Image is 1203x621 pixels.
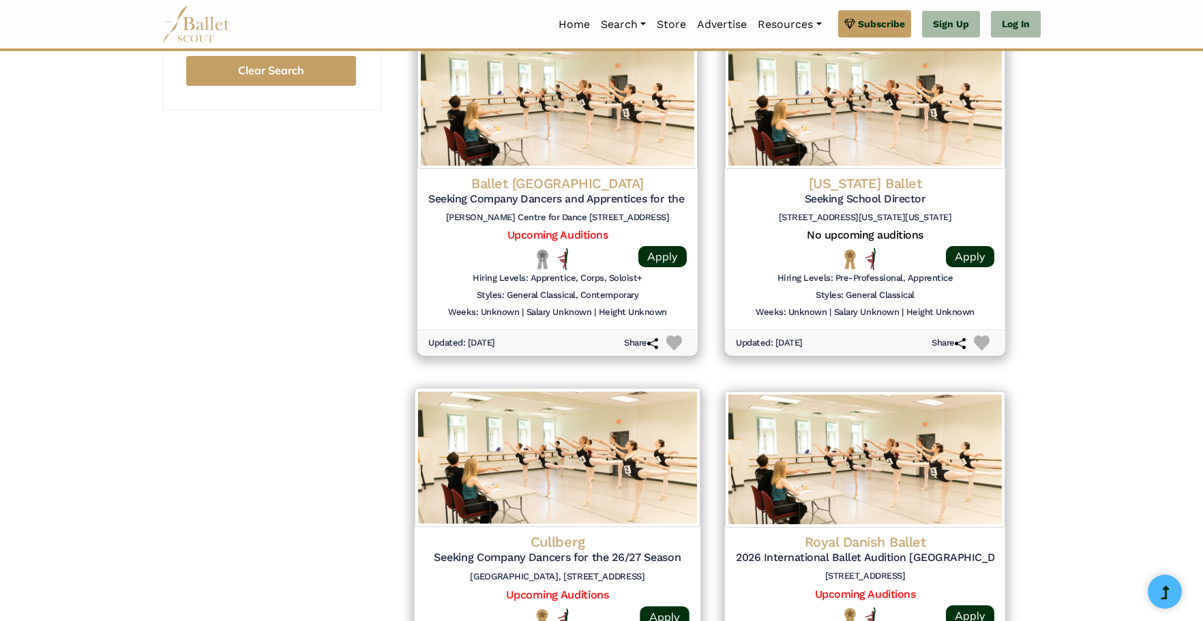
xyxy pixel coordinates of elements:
[594,307,596,318] h6: |
[736,533,994,551] h4: Royal Danish Ballet
[651,10,692,39] a: Store
[558,248,568,270] img: All
[666,335,682,351] img: Heart
[638,246,687,267] a: Apply
[599,307,667,318] h6: Height Unknown
[725,391,1005,528] img: Logo
[725,33,1005,169] img: Logo
[448,307,519,318] h6: Weeks: Unknown
[426,533,689,551] h4: Cullberg
[777,273,953,284] h6: Hiring Levels: Pre-Professional, Apprentice
[186,56,356,87] button: Clear Search
[526,307,591,318] h6: Salary Unknown
[922,11,980,38] a: Sign Up
[624,337,658,349] h6: Share
[426,551,689,565] h5: Seeking Company Dancers for the 26/27 Season
[428,192,687,207] h5: Seeking Company Dancers and Apprentices for the 26/27 Season
[534,249,551,270] img: Local
[736,228,994,243] h5: No upcoming auditions
[736,551,994,565] h5: 2026 International Ballet Audition [GEOGRAPHIC_DATA]
[902,307,904,318] h6: |
[858,16,905,31] span: Subscribe
[506,588,608,601] a: Upcoming Auditions
[477,290,638,301] h6: Styles: General Classical, Contemporary
[736,212,994,224] h6: [STREET_ADDRESS][US_STATE][US_STATE]
[815,588,915,601] a: Upcoming Auditions
[553,10,595,39] a: Home
[838,10,911,37] a: Subscribe
[906,307,975,318] h6: Height Unknown
[428,337,495,349] h6: Updated: [DATE]
[974,335,990,351] img: Heart
[834,307,899,318] h6: Salary Unknown
[829,307,831,318] h6: |
[595,10,651,39] a: Search
[428,212,687,224] h6: [PERSON_NAME] Centre for Dance [STREET_ADDRESS]
[816,290,915,301] h6: Styles: General Classical
[415,389,700,528] img: Logo
[946,246,994,267] a: Apply
[991,11,1041,38] a: Log In
[473,273,642,284] h6: Hiring Levels: Apprentice, Corps, Soloist+
[736,571,994,582] h6: [STREET_ADDRESS]
[428,175,687,192] h4: Ballet [GEOGRAPHIC_DATA]
[932,337,966,349] h6: Share
[426,571,689,583] h6: [GEOGRAPHIC_DATA], [STREET_ADDRESS]
[736,337,803,349] h6: Updated: [DATE]
[865,248,876,270] img: All
[736,192,994,207] h5: Seeking School Director
[417,33,698,169] img: Logo
[522,307,524,318] h6: |
[752,10,827,39] a: Resources
[692,10,752,39] a: Advertise
[842,249,859,270] img: National
[844,16,855,31] img: gem.svg
[736,175,994,192] h4: [US_STATE] Ballet
[756,307,827,318] h6: Weeks: Unknown
[507,228,608,241] a: Upcoming Auditions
